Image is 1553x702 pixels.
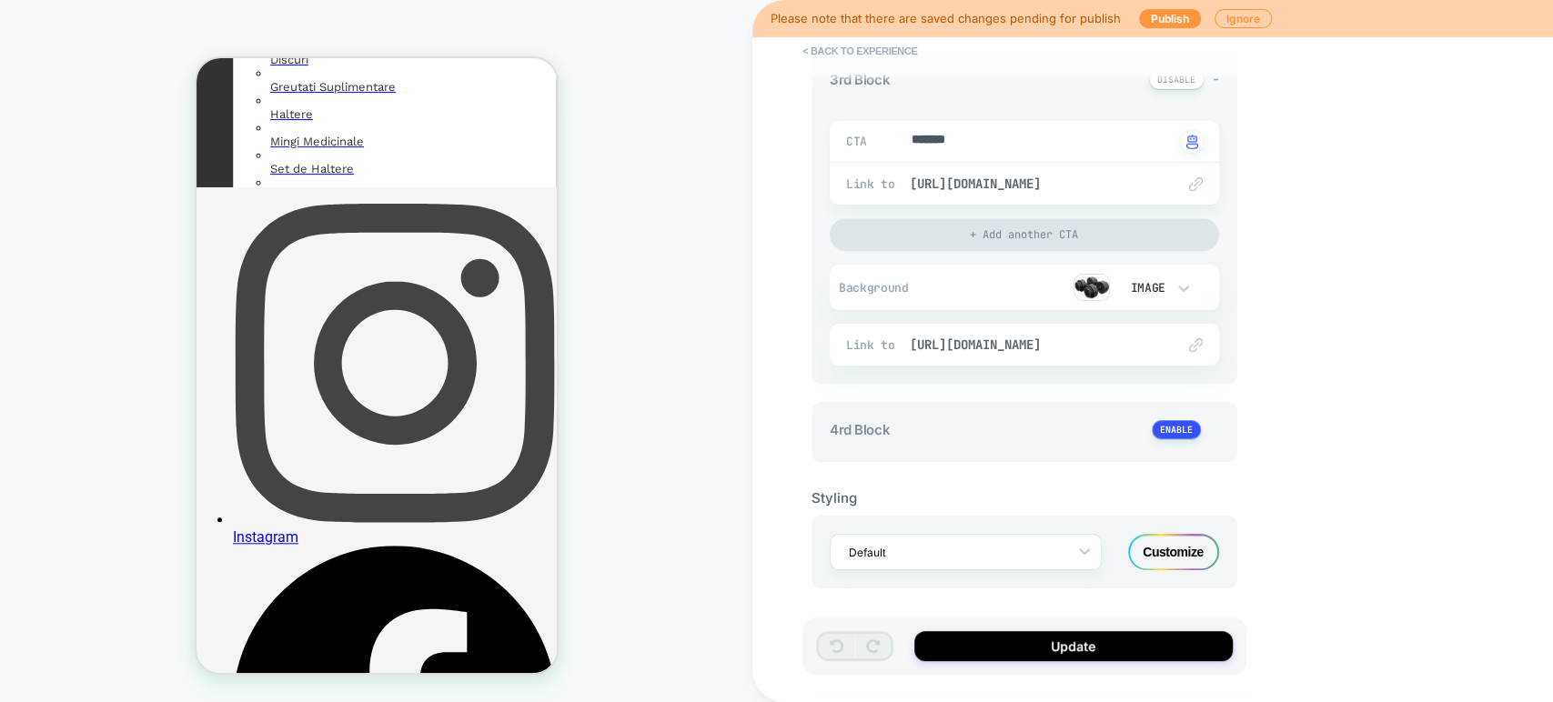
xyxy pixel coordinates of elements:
[74,104,157,117] span: Set de Haltere
[74,63,359,90] a: Mingi Medicinale
[1189,177,1203,191] img: edit
[830,421,890,438] span: 4rd Block
[74,45,75,46] img: Haltere
[914,631,1233,661] button: Update
[910,336,1157,353] span: [URL][DOMAIN_NAME]
[74,76,167,90] span: Mingi Medicinale
[1186,135,1198,149] img: edit with ai
[793,36,926,65] button: < Back to experience
[74,18,75,19] img: Greutati Suplimentare
[846,176,901,192] span: Link to
[846,134,869,149] span: CTA
[74,117,359,145] a: Gantere fixe/reglabile
[1213,70,1219,87] span: -
[74,22,199,35] span: Greutati Suplimentare
[74,49,116,63] span: Haltere
[74,90,359,117] a: Set de Haltere
[74,73,75,74] img: Mingi Medicinale
[1189,338,1203,352] img: edit
[1215,9,1272,28] button: Ignore
[74,100,75,101] img: Set de Haltere
[1139,9,1201,28] button: Publish
[839,280,929,296] span: Background
[1074,274,1110,301] img: preview
[846,337,901,353] span: Link to
[910,175,1157,192] span: [URL][DOMAIN_NAME]
[830,71,890,88] span: 3rd Block
[812,489,1237,506] div: Styling
[36,470,102,487] span: Instagram
[1127,280,1165,296] div: Image
[74,35,359,63] a: Haltere
[74,8,359,35] a: Greutati Suplimentare
[830,218,1219,251] div: + Add another CTA
[74,127,75,128] img: Gantere fixe/reglabile
[36,453,360,487] a: Instagram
